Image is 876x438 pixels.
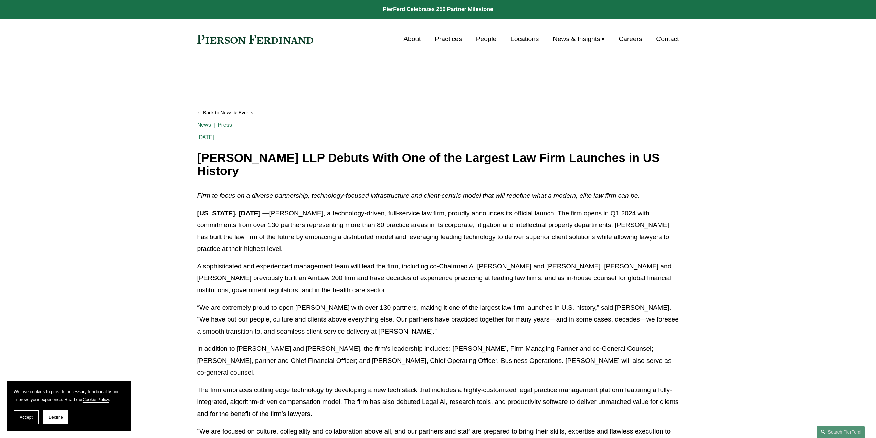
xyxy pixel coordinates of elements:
span: Decline [49,415,63,420]
p: We use cookies to provide necessary functionality and improve your experience. Read our . [14,388,124,404]
a: Practices [435,32,462,45]
strong: [US_STATE], [DATE] — [197,210,269,217]
span: News & Insights [553,33,600,45]
a: About [403,32,421,45]
a: Back to News & Events [197,107,679,119]
section: Cookie banner [7,381,131,431]
em: Firm to focus on a diverse partnership, technology-focused infrastructure and client-centric mode... [197,192,640,199]
p: The firm embraces cutting edge technology by developing a new tech stack that includes a highly-c... [197,384,679,420]
p: A sophisticated and experienced management team will lead the firm, including co-Chairmen A. [PER... [197,261,679,296]
a: Press [218,122,232,128]
a: folder dropdown [553,32,605,45]
button: Decline [43,410,68,424]
p: In addition to [PERSON_NAME] and [PERSON_NAME], the firm’s leadership includes: [PERSON_NAME], Fi... [197,343,679,379]
button: Accept [14,410,39,424]
p: “We are extremely proud to open [PERSON_NAME] with over 130 partners, making it one of the larges... [197,302,679,338]
a: Cookie Policy [83,397,109,402]
span: Accept [20,415,33,420]
a: Contact [656,32,679,45]
span: [DATE] [197,134,214,141]
a: Locations [510,32,539,45]
a: Careers [619,32,642,45]
a: Search this site [817,426,865,438]
a: People [476,32,497,45]
p: [PERSON_NAME], a technology-driven, full-service law firm, proudly announces its official launch.... [197,207,679,255]
a: News [197,122,211,128]
h1: [PERSON_NAME] LLP Debuts With One of the Largest Law Firm Launches in US History [197,151,679,178]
